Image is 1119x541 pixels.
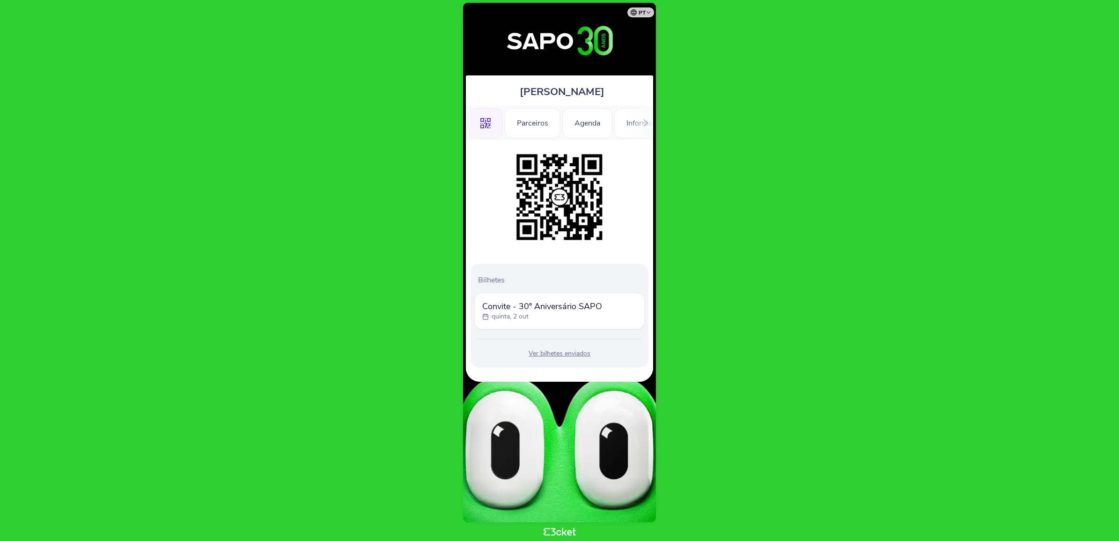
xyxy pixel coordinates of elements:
[472,12,648,71] img: 30º Aniversário SAPO
[614,108,717,138] div: Informações Adicionais
[614,117,717,127] a: Informações Adicionais
[562,108,612,138] div: Agenda
[482,301,602,312] span: Convite - 30º Aniversário SAPO
[505,108,560,138] div: Parceiros
[505,117,560,127] a: Parceiros
[478,275,645,285] p: Bilhetes
[520,85,604,99] span: [PERSON_NAME]
[562,117,612,127] a: Agenda
[492,312,529,321] p: quinta, 2 out
[512,149,607,245] img: b817492bcd4042698be15719861b42e8.png
[474,349,645,358] div: Ver bilhetes enviados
